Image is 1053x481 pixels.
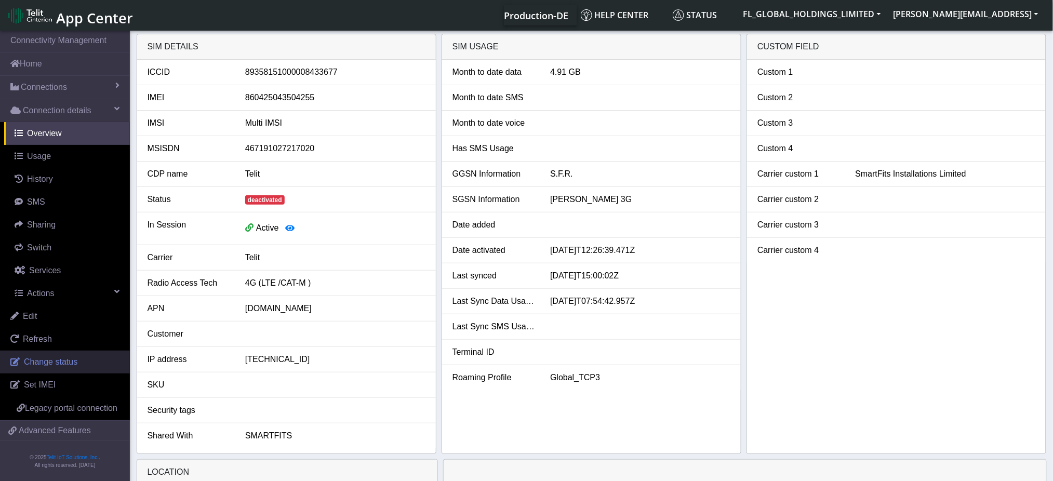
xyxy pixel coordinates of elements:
[27,152,51,161] span: Usage
[750,193,847,206] div: Carrier custom 2
[8,7,52,24] img: logo-telit-cinterion-gw-new.png
[140,142,237,155] div: MSISDN
[445,66,542,78] div: Month to date data
[140,379,237,391] div: SKU
[140,353,237,366] div: IP address
[140,91,237,104] div: IMEI
[140,117,237,129] div: IMSI
[237,91,433,104] div: 860425043504255
[4,236,130,259] a: Switch
[140,302,237,315] div: APN
[237,142,433,155] div: 467191027217020
[4,122,130,145] a: Overview
[445,270,542,282] div: Last synced
[245,431,292,440] span: SMARTFITS
[750,142,847,155] div: Custom 4
[237,66,433,78] div: 89358151000008433677
[750,168,847,180] div: Carrier custom 1
[445,142,542,155] div: Has SMS Usage
[673,9,717,21] span: Status
[27,289,54,298] span: Actions
[542,244,738,257] div: [DATE]T12:26:39.471Z
[750,66,847,78] div: Custom 1
[237,117,433,129] div: Multi IMSI
[25,404,117,412] span: Legacy portal connection
[29,266,61,275] span: Services
[140,168,237,180] div: CDP name
[4,191,130,213] a: SMS
[140,277,237,289] div: Radio Access Tech
[21,81,67,93] span: Connections
[237,251,433,264] div: Telit
[27,175,53,183] span: History
[542,168,738,180] div: S.F.R.
[542,193,738,206] div: [PERSON_NAME] 3G
[669,5,737,25] a: Status
[737,5,887,23] button: FL_GLOBAL_HOLDINGS_LIMITED
[237,302,433,315] div: [DOMAIN_NAME]
[750,117,847,129] div: Custom 3
[848,168,1044,180] div: SmartFits Installations Limited
[445,320,542,333] div: Last Sync SMS Usage
[504,9,569,22] span: Production-DE
[577,5,669,25] a: Help center
[673,9,684,21] img: status.svg
[750,91,847,104] div: Custom 2
[47,455,99,460] a: Telit IoT Solutions, Inc.
[56,8,133,28] span: App Center
[445,346,542,358] div: Terminal ID
[542,270,738,282] div: [DATE]T15:00:02Z
[581,9,592,21] img: knowledge.svg
[504,5,568,25] a: Your current platform instance
[256,223,279,232] span: Active
[4,282,130,305] a: Actions
[140,430,237,442] div: Shared With
[445,371,542,384] div: Roaming Profile
[542,66,738,78] div: 4.91 GB
[442,34,741,60] div: SIM usage
[750,244,847,257] div: Carrier custom 4
[19,424,91,437] span: Advanced Features
[581,9,649,21] span: Help center
[140,251,237,264] div: Carrier
[445,91,542,104] div: Month to date SMS
[23,104,91,117] span: Connection details
[140,404,237,417] div: Security tags
[4,168,130,191] a: History
[4,213,130,236] a: Sharing
[24,380,56,389] span: Set IMEI
[237,168,433,180] div: Telit
[542,371,738,384] div: Global_TCP3
[279,219,302,238] button: View session details
[8,4,131,26] a: App Center
[24,357,77,366] span: Change status
[445,295,542,308] div: Last Sync Data Usage
[140,193,237,206] div: Status
[445,193,542,206] div: SGSN Information
[27,129,62,138] span: Overview
[4,259,130,282] a: Services
[4,145,130,168] a: Usage
[140,66,237,78] div: ICCID
[23,312,37,320] span: Edit
[445,244,542,257] div: Date activated
[445,168,542,180] div: GGSN Information
[747,34,1046,60] div: Custom field
[27,243,51,252] span: Switch
[445,117,542,129] div: Month to date voice
[887,5,1045,23] button: [PERSON_NAME][EMAIL_ADDRESS]
[27,197,45,206] span: SMS
[23,335,52,343] span: Refresh
[245,195,285,205] span: deactivated
[237,353,433,366] div: [TECHNICAL_ID]
[750,219,847,231] div: Carrier custom 3
[237,277,433,289] div: 4G (LTE /CAT-M )
[140,219,237,238] div: In Session
[27,220,56,229] span: Sharing
[137,34,436,60] div: SIM details
[542,295,738,308] div: [DATE]T07:54:42.957Z
[140,328,237,340] div: Customer
[445,219,542,231] div: Date added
